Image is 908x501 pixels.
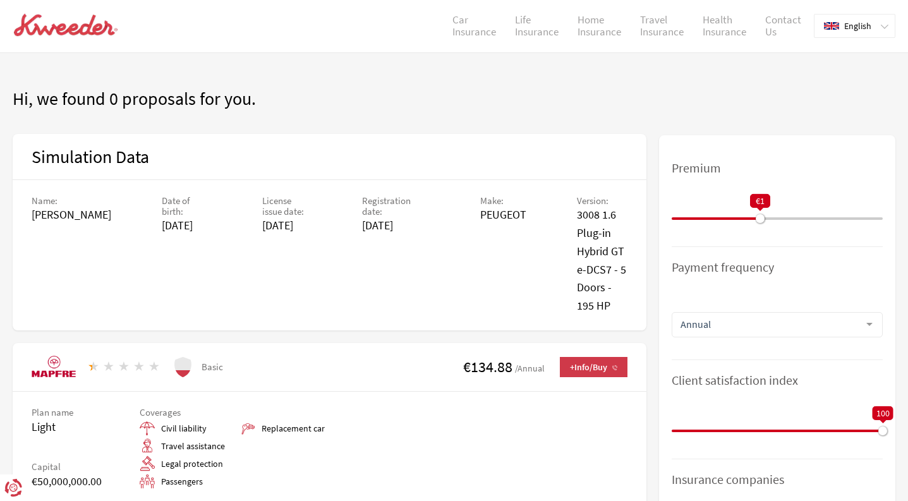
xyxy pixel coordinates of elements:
[452,13,496,39] font: Car Insurance
[262,218,293,232] font: [DATE]
[672,372,798,388] font: Client satisfaction index
[756,195,765,206] font: €1
[13,13,119,40] a: logo
[703,13,746,39] font: Health Insurance
[161,423,207,434] font: Civil liability
[568,14,631,39] a: Home Insurance
[672,259,774,275] font: Payment frequency
[32,145,149,168] font: Simulation Data
[640,13,684,39] font: Travel Insurance
[672,160,721,176] font: Premium
[631,14,693,39] a: Travel Insurance
[32,406,73,418] font: Plan name
[161,440,225,452] font: Travel assistance
[162,195,190,217] font: Date of birth:
[515,13,559,39] font: Life Insurance
[463,357,512,377] font: €134.88
[876,407,890,418] font: 100
[480,207,526,222] font: PEUGEOT
[480,195,504,207] font: Make:
[362,218,393,232] font: [DATE]
[505,14,568,39] a: Life Insurance
[32,420,56,434] font: Light
[844,20,871,32] font: English
[161,458,223,469] font: Legal protection
[362,195,411,217] font: Registration date:
[570,361,607,373] font: +Info/Buy
[515,363,545,374] font: /Annual
[577,195,608,207] font: Version:
[756,14,811,39] a: Contact Us
[32,195,58,207] font: Name:
[262,195,304,217] font: License issue date:
[13,13,119,38] img: logo
[672,471,784,487] font: Insurance companies
[202,361,223,373] font: Basic
[577,207,626,313] font: 3008 1.6 Plug-in Hybrid GT e-DCS7 - 5 Doors - 195 HP
[140,406,181,418] font: Coverages
[32,461,61,473] font: Capital
[32,207,111,222] font: [PERSON_NAME]
[443,14,505,39] a: Car Insurance
[693,14,756,39] a: Health Insurance
[162,218,193,232] font: [DATE]
[681,318,711,330] font: Annual
[161,476,203,487] font: Passengers
[32,356,76,377] img: Mapfre
[578,13,621,39] font: Home Insurance
[765,13,801,39] font: Contact Us
[32,474,102,488] font: €50,000,000.00
[560,357,627,377] button: +Info/Buy
[262,423,325,434] font: Replacement car
[13,87,256,110] font: Hi, we found 0 proposals for you.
